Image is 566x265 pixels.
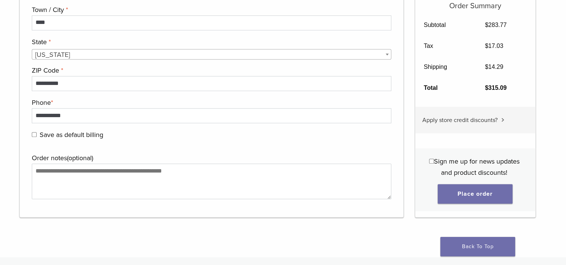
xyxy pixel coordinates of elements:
a: Back To Top [440,237,515,256]
input: Sign me up for news updates and product discounts! [429,159,434,164]
label: Phone [32,97,390,108]
input: Save as default billing [32,132,37,137]
label: Town / City [32,4,390,15]
label: ZIP Code [32,65,390,76]
img: caret.svg [501,118,504,122]
button: Place order [438,184,513,204]
th: Shipping [415,57,477,77]
span: $ [485,22,488,28]
th: Subtotal [415,15,477,36]
span: (optional) [67,154,93,162]
label: State [32,36,390,48]
bdi: 14.29 [485,64,503,70]
span: State [32,49,392,60]
bdi: 283.77 [485,22,507,28]
span: Apply store credit discounts? [422,116,498,124]
bdi: 315.09 [485,85,507,91]
span: $ [485,64,488,70]
label: Save as default billing [32,129,390,140]
span: Michigan [32,49,391,60]
label: Order notes [32,152,390,164]
span: $ [485,85,488,91]
th: Tax [415,36,477,57]
bdi: 17.03 [485,43,503,49]
th: Total [415,77,477,98]
span: $ [485,43,488,49]
span: Sign me up for news updates and product discounts! [434,157,520,177]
